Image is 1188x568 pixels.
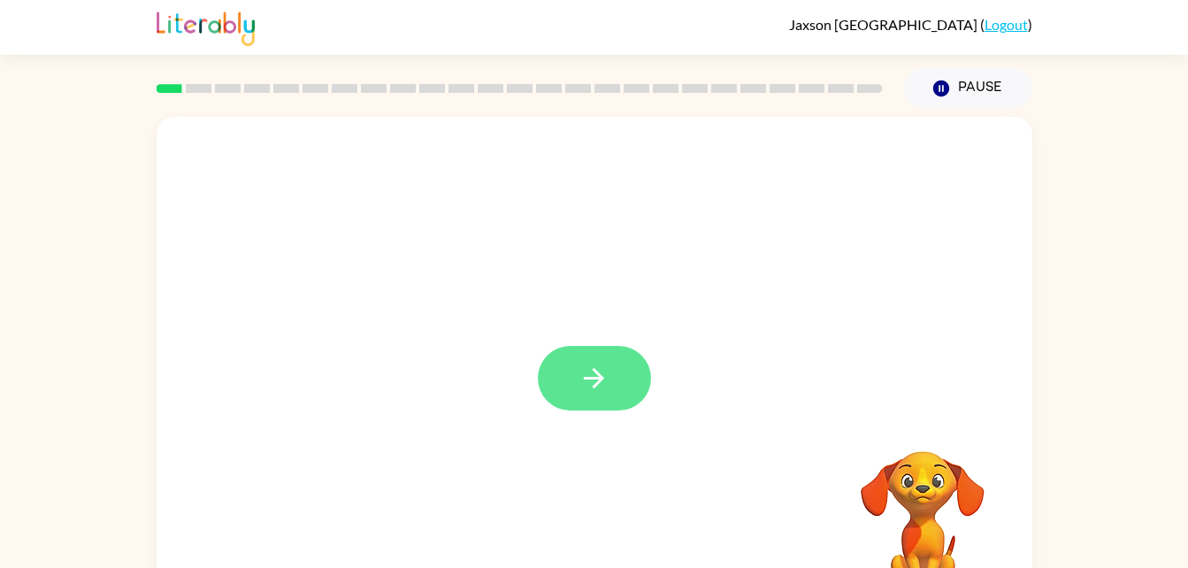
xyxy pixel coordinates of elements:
[789,16,1032,33] div: ( )
[985,16,1028,33] a: Logout
[904,68,1032,109] button: Pause
[157,7,255,46] img: Literably
[789,16,980,33] span: Jaxson [GEOGRAPHIC_DATA]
